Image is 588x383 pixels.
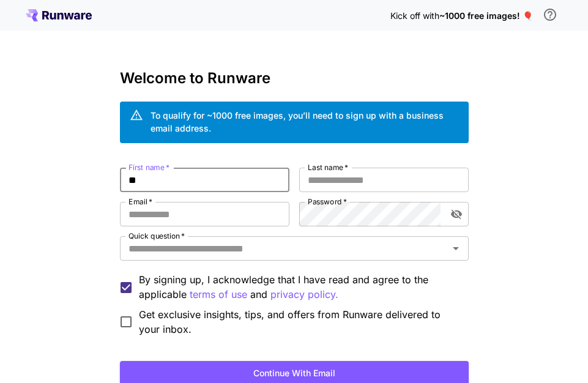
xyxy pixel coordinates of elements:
span: Get exclusive insights, tips, and offers from Runware delivered to your inbox. [139,307,459,337]
p: By signing up, I acknowledge that I have read and agree to the applicable and [139,272,459,302]
label: Last name [308,162,348,173]
button: toggle password visibility [445,203,467,225]
p: privacy policy. [270,287,338,302]
div: To qualify for ~1000 free images, you’ll need to sign up with a business email address. [151,109,459,135]
span: Kick off with [390,10,439,21]
button: By signing up, I acknowledge that I have read and agree to the applicable terms of use and [270,287,338,302]
h3: Welcome to Runware [120,70,469,87]
label: First name [128,162,169,173]
label: Email [128,196,152,207]
label: Quick question [128,231,185,241]
button: By signing up, I acknowledge that I have read and agree to the applicable and privacy policy. [190,287,247,302]
label: Password [308,196,347,207]
button: In order to qualify for free credit, you need to sign up with a business email address and click ... [538,2,562,27]
p: terms of use [190,287,247,302]
span: ~1000 free images! 🎈 [439,10,533,21]
button: Open [447,240,464,257]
